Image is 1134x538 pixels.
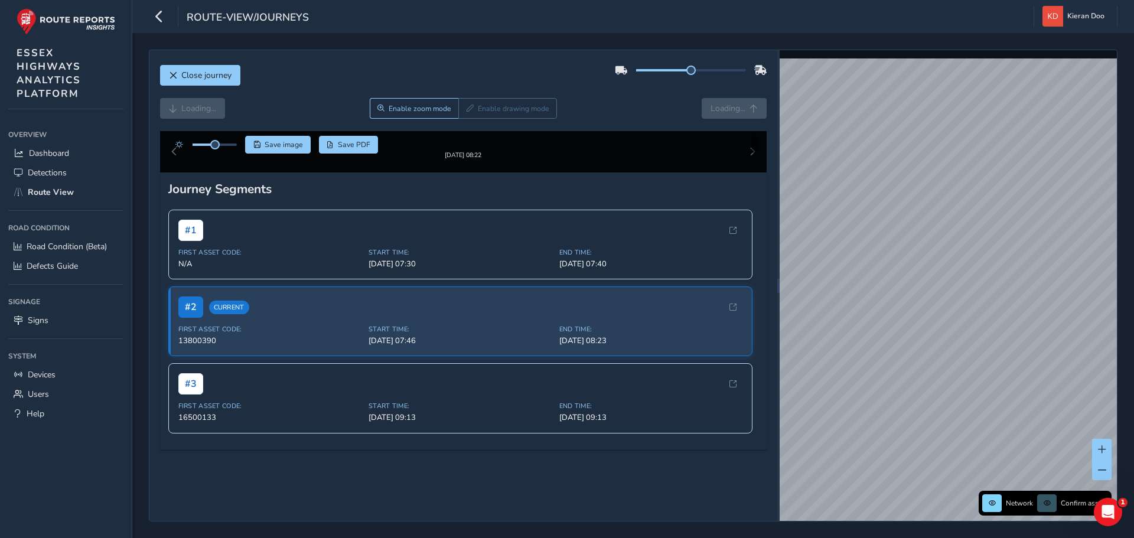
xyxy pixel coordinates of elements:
span: 13800390 [178,345,362,356]
span: # 1 [178,229,203,250]
div: System [8,347,123,365]
button: Zoom [370,98,459,119]
span: Start Time: [369,257,552,266]
a: Signs [8,311,123,330]
span: 1 [1118,498,1128,507]
span: ESSEX HIGHWAYS ANALYTICS PLATFORM [17,46,81,100]
img: rr logo [17,8,115,35]
span: Help [27,408,44,419]
span: First Asset Code: [178,334,362,343]
button: Save [245,136,311,154]
button: Kieran Doo [1042,6,1109,27]
button: Close journey [160,65,240,86]
a: Defects Guide [8,256,123,276]
span: Start Time: [369,411,552,420]
span: Users [28,389,49,400]
span: End Time: [559,411,743,420]
a: Help [8,404,123,423]
span: 16500133 [178,422,362,432]
span: Current [209,310,249,324]
div: [DATE] 08:22 [427,160,499,169]
span: Save image [265,140,303,149]
iframe: Intercom live chat [1094,498,1122,526]
span: End Time: [559,257,743,266]
span: End Time: [559,334,743,343]
span: Save PDF [338,140,370,149]
a: Users [8,384,123,404]
span: # 2 [178,306,203,327]
span: [DATE] 09:13 [559,422,743,432]
button: PDF [319,136,379,154]
span: [DATE] 07:40 [559,268,743,279]
span: First Asset Code: [178,411,362,420]
a: Road Condition (Beta) [8,237,123,256]
span: Defects Guide [27,260,78,272]
span: Signs [28,315,48,326]
span: Devices [28,369,56,380]
span: Dashboard [29,148,69,159]
img: Thumbnail frame [427,149,499,160]
span: First Asset Code: [178,257,362,266]
span: [DATE] 07:46 [369,345,552,356]
img: diamond-layout [1042,6,1063,27]
span: [DATE] 08:23 [559,345,743,356]
span: Route View [28,187,74,198]
span: [DATE] 09:13 [369,422,552,432]
span: # 3 [178,383,203,404]
span: Close journey [181,70,232,81]
span: N/A [178,268,362,279]
a: Devices [8,365,123,384]
span: Kieran Doo [1067,6,1104,27]
span: Enable zoom mode [389,104,451,113]
div: Overview [8,126,123,144]
span: Confirm assets [1061,498,1108,508]
div: Journey Segments [168,190,759,207]
a: Dashboard [8,144,123,163]
span: Network [1006,498,1033,508]
a: Route View [8,182,123,202]
span: Road Condition (Beta) [27,241,107,252]
span: Detections [28,167,67,178]
span: route-view/journeys [187,10,309,27]
span: [DATE] 07:30 [369,268,552,279]
div: Road Condition [8,219,123,237]
div: Signage [8,293,123,311]
span: Start Time: [369,334,552,343]
a: Detections [8,163,123,182]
